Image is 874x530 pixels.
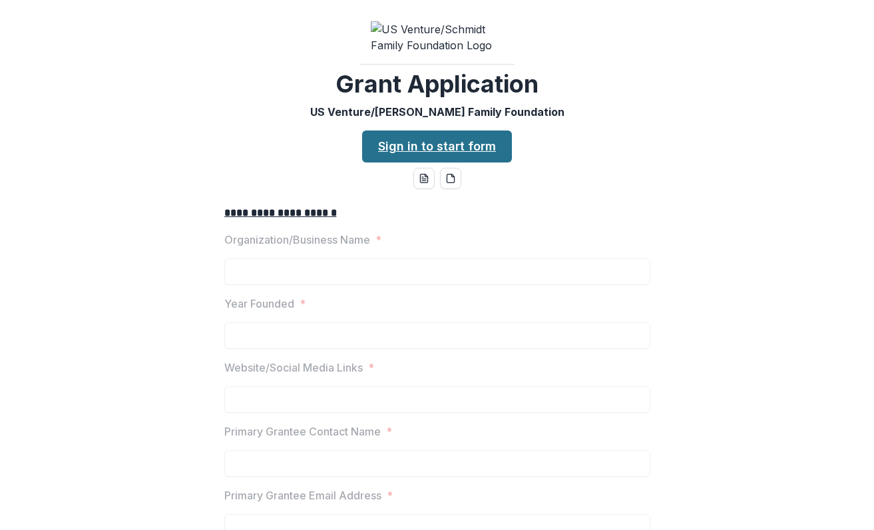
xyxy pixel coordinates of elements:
[362,131,512,162] a: Sign in to start form
[224,360,363,376] p: Website/Social Media Links
[440,168,461,189] button: pdf-download
[224,232,370,248] p: Organization/Business Name
[335,70,539,99] h2: Grant Application
[224,423,381,439] p: Primary Grantee Contact Name
[224,296,294,312] p: Year Founded
[371,21,504,53] img: US Venture/Schmidt Family Foundation Logo
[224,487,381,503] p: Primary Grantee Email Address
[413,168,435,189] button: word-download
[310,104,564,120] p: US Venture/[PERSON_NAME] Family Foundation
